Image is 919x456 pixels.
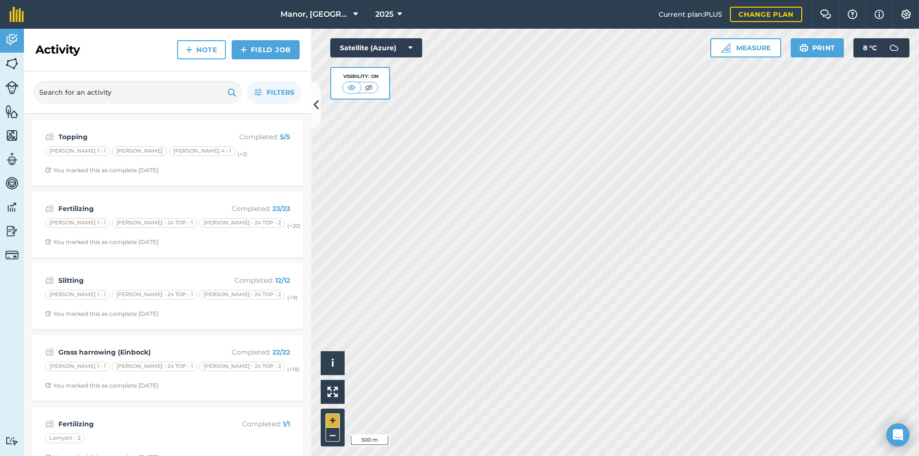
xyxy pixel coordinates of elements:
[169,146,235,156] div: [PERSON_NAME] 4 - 1
[820,10,831,19] img: Two speech bubbles overlapping with the left bubble in the forefront
[5,104,19,119] img: svg+xml;base64,PHN2ZyB4bWxucz0iaHR0cDovL3d3dy53My5vcmcvMjAwMC9zdmciIHdpZHRoPSI1NiIgaGVpZ2h0PSI2MC...
[321,351,345,375] button: i
[900,10,912,19] img: A cog icon
[5,248,19,262] img: svg+xml;base64,PD94bWwgdmVyc2lvbj0iMS4wIiBlbmNvZGluZz0idXRmLTgiPz4KPCEtLSBHZW5lcmF0b3I6IEFkb2JlIE...
[112,290,197,300] div: [PERSON_NAME] - 24 TOP - 1
[45,218,110,228] div: [PERSON_NAME] 1 - 1
[45,346,54,358] img: svg+xml;base64,PD94bWwgdmVyc2lvbj0iMS4wIiBlbmNvZGluZz0idXRmLTgiPz4KPCEtLSBHZW5lcmF0b3I6IEFkb2JlIE...
[5,56,19,71] img: svg+xml;base64,PHN2ZyB4bWxucz0iaHR0cDovL3d3dy53My5vcmcvMjAwMC9zdmciIHdpZHRoPSI1NiIgaGVpZ2h0PSI2MC...
[45,362,110,371] div: [PERSON_NAME] 1 - 1
[791,38,844,57] button: Print
[186,44,192,56] img: svg+xml;base64,PHN2ZyB4bWxucz0iaHR0cDovL3d3dy53My5vcmcvMjAwMC9zdmciIHdpZHRoPSIxNCIgaGVpZ2h0PSIyNC...
[214,203,290,214] p: Completed :
[37,197,298,252] a: FertilizingCompleted: 23/23[PERSON_NAME] 1 - 1[PERSON_NAME] - 24 TOP - 1[PERSON_NAME] - 24 TOP - ...
[287,366,300,373] small: (+ 19 )
[5,176,19,190] img: svg+xml;base64,PD94bWwgdmVyc2lvbj0iMS4wIiBlbmNvZGluZz0idXRmLTgiPz4KPCEtLSBHZW5lcmF0b3I6IEFkb2JlIE...
[5,224,19,238] img: svg+xml;base64,PD94bWwgdmVyc2lvbj0iMS4wIiBlbmNvZGluZz0idXRmLTgiPz4KPCEtLSBHZW5lcmF0b3I6IEFkb2JlIE...
[327,387,338,397] img: Four arrows, one pointing top left, one top right, one bottom right and the last bottom left
[283,420,290,428] strong: 1 / 1
[886,423,909,446] div: Open Intercom Messenger
[863,38,877,57] span: 8 ° C
[45,238,158,246] div: You marked this as complete [DATE]
[112,146,167,156] div: [PERSON_NAME]
[45,146,110,156] div: [PERSON_NAME] 1 - 1
[232,40,300,59] a: Field Job
[272,204,290,213] strong: 23 / 23
[45,382,51,389] img: Clock with arrow pointing clockwise
[58,203,210,214] strong: Fertilizing
[275,276,290,285] strong: 12 / 12
[112,362,197,371] div: [PERSON_NAME] - 24 TOP - 1
[214,132,290,142] p: Completed :
[45,239,51,245] img: Clock with arrow pointing clockwise
[874,9,884,20] img: svg+xml;base64,PHN2ZyB4bWxucz0iaHR0cDovL3d3dy53My5vcmcvMjAwMC9zdmciIHdpZHRoPSIxNyIgaGVpZ2h0PSIxNy...
[325,428,340,442] button: –
[227,87,236,98] img: svg+xml;base64,PHN2ZyB4bWxucz0iaHR0cDovL3d3dy53My5vcmcvMjAwMC9zdmciIHdpZHRoPSIxOSIgaGVpZ2h0PSIyNC...
[237,151,247,157] small: (+ 2 )
[330,38,422,57] button: Satellite (Azure)
[325,413,340,428] button: +
[5,436,19,445] img: svg+xml;base64,PD94bWwgdmVyc2lvbj0iMS4wIiBlbmNvZGluZz0idXRmLTgiPz4KPCEtLSBHZW5lcmF0b3I6IEFkb2JlIE...
[799,42,808,54] img: svg+xml;base64,PHN2ZyB4bWxucz0iaHR0cDovL3d3dy53My5vcmcvMjAwMC9zdmciIHdpZHRoPSIxOSIgaGVpZ2h0PSIyNC...
[5,128,19,143] img: svg+xml;base64,PHN2ZyB4bWxucz0iaHR0cDovL3d3dy53My5vcmcvMjAwMC9zdmciIHdpZHRoPSI1NiIgaGVpZ2h0PSI2MC...
[58,132,210,142] strong: Topping
[199,218,285,228] div: [PERSON_NAME] - 24 TOP - 2
[5,81,19,94] img: svg+xml;base64,PD94bWwgdmVyc2lvbj0iMS4wIiBlbmNvZGluZz0idXRmLTgiPz4KPCEtLSBHZW5lcmF0b3I6IEFkb2JlIE...
[331,357,334,369] span: i
[34,81,242,104] input: Search for an activity
[112,218,197,228] div: [PERSON_NAME] - 24 TOP - 1
[847,10,858,19] img: A question mark icon
[10,7,24,22] img: fieldmargin Logo
[45,203,54,214] img: svg+xml;base64,PD94bWwgdmVyc2lvbj0iMS4wIiBlbmNvZGluZz0idXRmLTgiPz4KPCEtLSBHZW5lcmF0b3I6IEFkb2JlIE...
[5,33,19,47] img: svg+xml;base64,PD94bWwgdmVyc2lvbj0iMS4wIiBlbmNvZGluZz0idXRmLTgiPz4KPCEtLSBHZW5lcmF0b3I6IEFkb2JlIE...
[287,294,298,301] small: (+ 9 )
[45,290,110,300] div: [PERSON_NAME] 1 - 1
[659,9,722,20] span: Current plan : PLUS
[5,152,19,167] img: svg+xml;base64,PD94bWwgdmVyc2lvbj0iMS4wIiBlbmNvZGluZz0idXRmLTgiPz4KPCEtLSBHZW5lcmF0b3I6IEFkb2JlIE...
[240,44,247,56] img: svg+xml;base64,PHN2ZyB4bWxucz0iaHR0cDovL3d3dy53My5vcmcvMjAwMC9zdmciIHdpZHRoPSIxNCIgaGVpZ2h0PSIyNC...
[247,81,302,104] button: Filters
[342,73,379,80] div: Visibility: On
[45,131,54,143] img: svg+xml;base64,PD94bWwgdmVyc2lvbj0iMS4wIiBlbmNvZGluZz0idXRmLTgiPz4KPCEtLSBHZW5lcmF0b3I6IEFkb2JlIE...
[853,38,909,57] button: 8 °C
[58,347,210,357] strong: Grass harrowing (Einbock)
[346,83,358,92] img: svg+xml;base64,PHN2ZyB4bWxucz0iaHR0cDovL3d3dy53My5vcmcvMjAwMC9zdmciIHdpZHRoPSI1MCIgaGVpZ2h0PSI0MC...
[45,167,51,173] img: Clock with arrow pointing clockwise
[45,418,54,430] img: svg+xml;base64,PD94bWwgdmVyc2lvbj0iMS4wIiBlbmNvZGluZz0idXRmLTgiPz4KPCEtLSBHZW5lcmF0b3I6IEFkb2JlIE...
[287,222,301,229] small: (+ 20 )
[280,9,349,20] span: Manor, [GEOGRAPHIC_DATA], [GEOGRAPHIC_DATA]
[721,43,730,53] img: Ruler icon
[267,87,294,98] span: Filters
[45,382,158,389] div: You marked this as complete [DATE]
[272,348,290,356] strong: 22 / 22
[375,9,393,20] span: 2025
[45,310,158,318] div: You marked this as complete [DATE]
[45,434,85,443] div: Lamyatt - 2
[199,362,285,371] div: [PERSON_NAME] - 24 TOP - 2
[58,275,210,286] strong: Slitting
[37,269,298,323] a: SlittingCompleted: 12/12[PERSON_NAME] 1 - 1[PERSON_NAME] - 24 TOP - 1[PERSON_NAME] - 24 TOP - 2(+...
[35,42,80,57] h2: Activity
[885,38,904,57] img: svg+xml;base64,PD94bWwgdmVyc2lvbj0iMS4wIiBlbmNvZGluZz0idXRmLTgiPz4KPCEtLSBHZW5lcmF0b3I6IEFkb2JlIE...
[214,347,290,357] p: Completed :
[5,200,19,214] img: svg+xml;base64,PD94bWwgdmVyc2lvbj0iMS4wIiBlbmNvZGluZz0idXRmLTgiPz4KPCEtLSBHZW5lcmF0b3I6IEFkb2JlIE...
[177,40,226,59] a: Note
[280,133,290,141] strong: 5 / 5
[199,290,285,300] div: [PERSON_NAME] - 24 TOP - 2
[45,275,54,286] img: svg+xml;base64,PD94bWwgdmVyc2lvbj0iMS4wIiBlbmNvZGluZz0idXRmLTgiPz4KPCEtLSBHZW5lcmF0b3I6IEFkb2JlIE...
[214,275,290,286] p: Completed :
[214,419,290,429] p: Completed :
[730,7,802,22] a: Change plan
[45,311,51,317] img: Clock with arrow pointing clockwise
[37,125,298,180] a: ToppingCompleted: 5/5[PERSON_NAME] 1 - 1[PERSON_NAME][PERSON_NAME] 4 - 1(+2)Clock with arrow poin...
[710,38,781,57] button: Measure
[58,419,210,429] strong: Fertilizing
[45,167,158,174] div: You marked this as complete [DATE]
[37,341,298,395] a: Grass harrowing (Einbock)Completed: 22/22[PERSON_NAME] 1 - 1[PERSON_NAME] - 24 TOP - 1[PERSON_NAM...
[363,83,375,92] img: svg+xml;base64,PHN2ZyB4bWxucz0iaHR0cDovL3d3dy53My5vcmcvMjAwMC9zdmciIHdpZHRoPSI1MCIgaGVpZ2h0PSI0MC...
